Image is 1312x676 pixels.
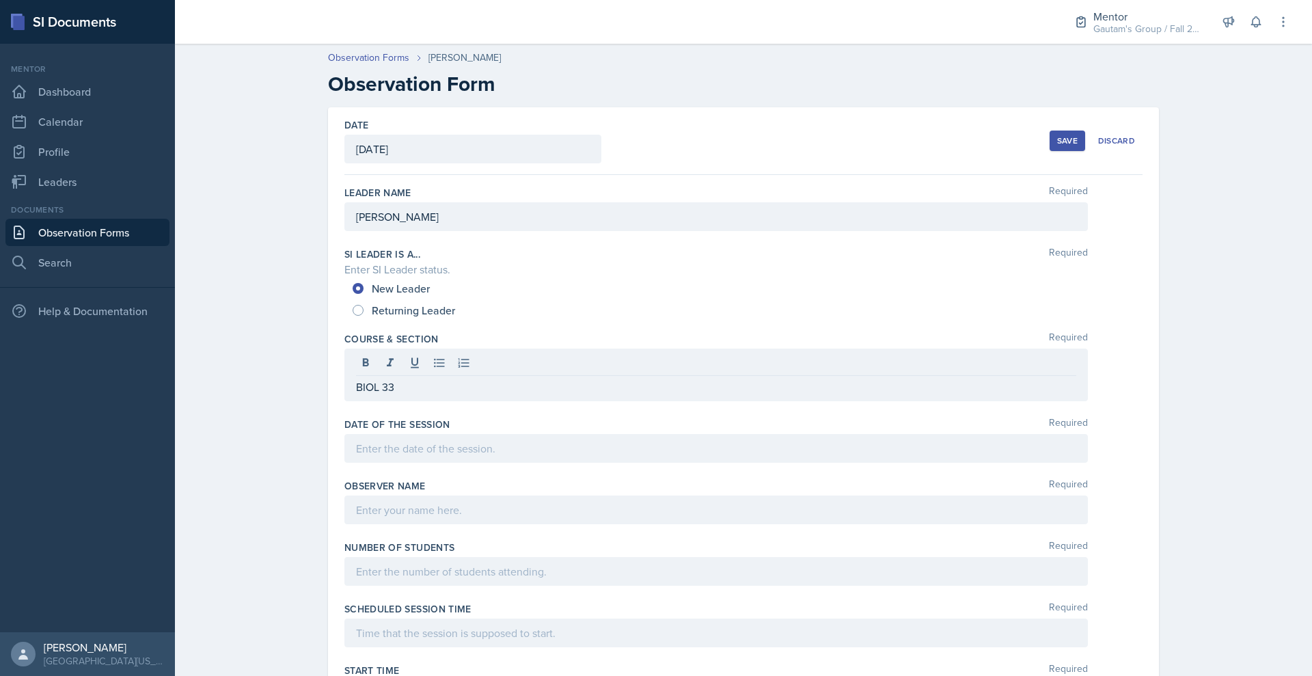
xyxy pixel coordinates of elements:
[356,379,1076,395] p: BIOL 33
[372,303,455,317] span: Returning Leader
[1050,131,1085,151] button: Save
[328,51,409,65] a: Observation Forms
[1049,479,1088,493] span: Required
[1057,135,1078,146] div: Save
[5,168,169,195] a: Leaders
[344,602,471,616] label: Scheduled session time
[356,208,1076,225] p: [PERSON_NAME]
[5,108,169,135] a: Calendar
[344,418,450,431] label: Date of the Session
[5,78,169,105] a: Dashboard
[5,204,169,216] div: Documents
[344,261,1143,278] div: Enter SI Leader status.
[5,297,169,325] div: Help & Documentation
[344,186,411,200] label: Leader Name
[344,541,454,554] label: Number of Students
[1049,186,1088,200] span: Required
[5,138,169,165] a: Profile
[328,72,1159,96] h2: Observation Form
[5,219,169,246] a: Observation Forms
[372,282,430,295] span: New Leader
[1049,418,1088,431] span: Required
[344,118,368,132] label: Date
[1093,8,1203,25] div: Mentor
[1049,247,1088,261] span: Required
[344,479,426,493] label: Observer name
[344,332,439,346] label: Course & Section
[1093,22,1203,36] div: Gautam's Group / Fall 2025
[1049,332,1088,346] span: Required
[1091,131,1143,151] button: Discard
[1049,541,1088,554] span: Required
[344,247,420,261] label: SI Leader is a...
[44,654,164,668] div: [GEOGRAPHIC_DATA][US_STATE]
[428,51,501,65] div: [PERSON_NAME]
[1098,135,1135,146] div: Discard
[5,63,169,75] div: Mentor
[1049,602,1088,616] span: Required
[5,249,169,276] a: Search
[44,640,164,654] div: [PERSON_NAME]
